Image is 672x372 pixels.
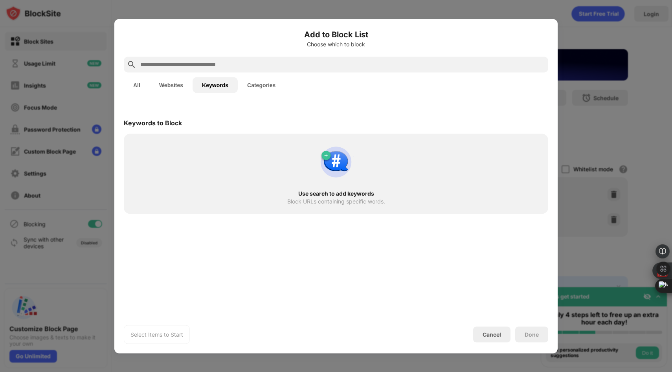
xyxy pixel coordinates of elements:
div: Block URLs containing specific words. [287,198,385,204]
button: All [124,77,150,93]
h6: Add to Block List [124,28,548,40]
div: Use search to add keywords [138,190,534,196]
img: search.svg [127,60,136,69]
button: Keywords [193,77,238,93]
button: Categories [238,77,285,93]
img: block-by-keyword.svg [317,143,355,181]
div: Select Items to Start [130,330,183,338]
div: Choose which to block [124,41,548,47]
div: Cancel [483,331,501,338]
div: Keywords to Block [124,119,182,126]
div: Done [525,331,539,337]
button: Websites [150,77,193,93]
